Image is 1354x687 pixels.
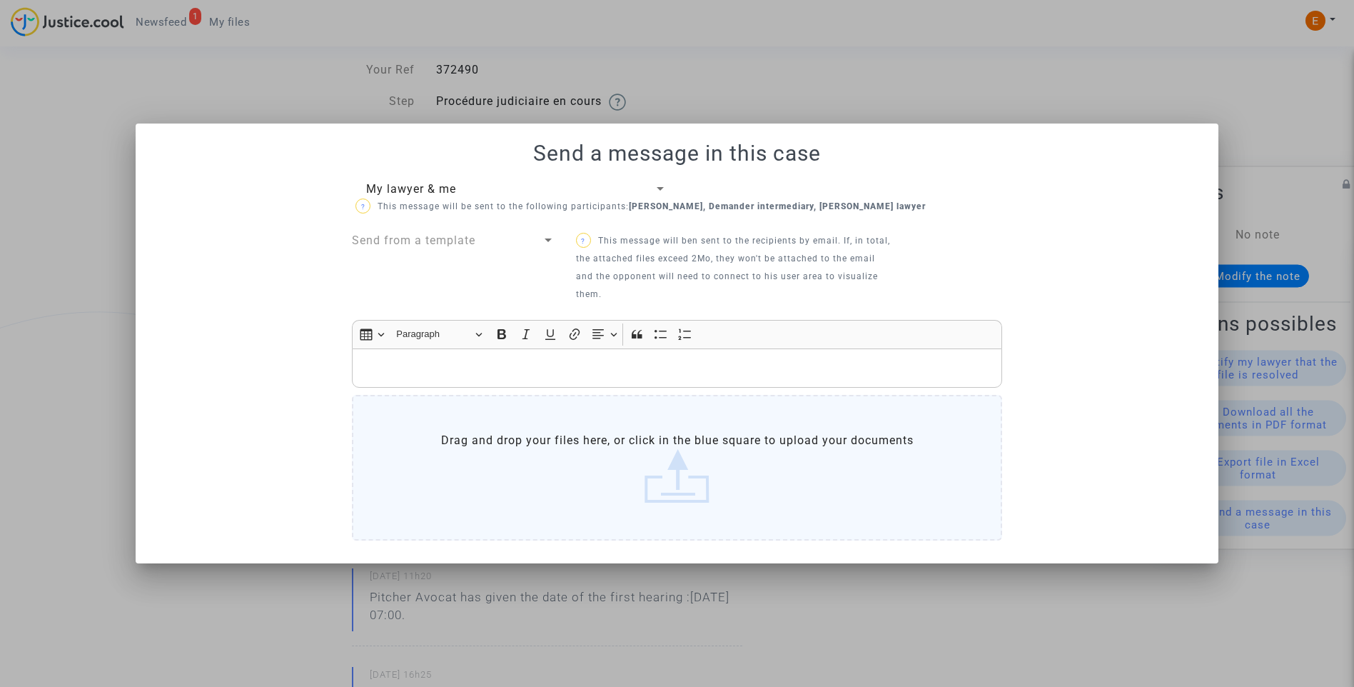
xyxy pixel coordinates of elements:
span: Send from a template [352,234,475,247]
b: [PERSON_NAME], Demander intermediary, [PERSON_NAME] lawyer [629,201,926,211]
div: Editor toolbar [352,320,1002,348]
div: Rich Text Editor, main [352,348,1002,388]
span: ? [581,237,585,245]
span: My lawyer & me [366,182,456,196]
button: Paragraph [390,324,488,346]
h1: Send a message in this case [153,141,1202,166]
p: This message will be sent to the following participants: [355,198,926,216]
span: Paragraph [396,326,470,343]
span: ? [361,203,365,211]
p: This message will ben sent to the recipients by email. If, in total, the attached files exceed 2M... [576,232,891,304]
